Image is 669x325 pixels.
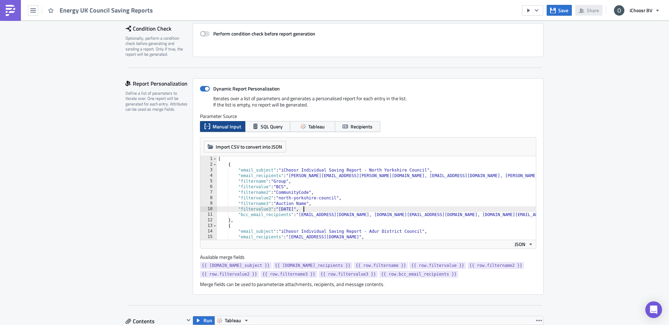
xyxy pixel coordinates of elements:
div: 11 [200,212,217,217]
div: 5 [200,179,217,184]
span: Save [558,7,568,14]
button: Tableau [214,316,252,325]
a: {{ [DOMAIN_NAME]_subject }} [200,262,271,269]
span: Tableau [225,316,241,325]
body: Rich Text Area. Press ALT-0 for help. [3,3,333,60]
a: {{ row.filtername }} [354,262,408,269]
button: Share [575,5,602,16]
strong: Perform condition check before report generation [213,30,315,37]
span: {{ row.filtervalue }} [411,262,464,269]
div: Merge fields can be used to parameterize attachments, recipients, and message contents. [200,281,536,287]
p: 1. Overview of your council figures including split between different categories (.png) [3,18,333,24]
a: {{ row.bcc_email_recipients }} [379,271,459,278]
div: 9 [200,201,217,206]
p: 2. Your council figures including split between different categories (.xlsx) [3,26,333,31]
button: Hide content [184,316,193,324]
span: Manual Input [213,123,241,130]
span: Recipients [351,123,372,130]
a: {{ [DOMAIN_NAME]_recipients }} [273,262,352,269]
button: Save [547,5,572,16]
button: JSON [512,240,536,248]
div: Open Intercom Messenger [645,301,662,318]
span: {{ row.filtervalue2 }} [202,271,257,278]
div: Report Personalization [125,78,193,89]
strong: Dynamic Report Personalization [213,85,280,92]
button: Manual Input [200,121,245,132]
a: {{ row.filtername3 }} [261,271,317,278]
button: Run [193,316,215,325]
button: iChoosr BV [610,3,664,18]
span: {{ row.filtername2 }} [469,262,522,269]
span: Energy UK Council Saving Reports [60,6,154,14]
div: 8 [200,195,217,201]
div: 6 [200,184,217,190]
div: 13 [200,223,217,229]
span: {{ row.filtername3 }} [262,271,315,278]
p: Please see attached your post auction saving report for the {{ row.filtervalue3 }} auction. This ... [3,10,333,16]
a: {{ row.filtervalue }} [409,262,466,269]
button: Import CSV to convert into JSON [204,141,286,152]
img: PushMetrics [5,5,16,16]
span: Tableau [308,123,325,130]
div: 2 [200,162,217,167]
p: The weekly reporting emails that show registrations and acceptance will continue throughout the d... [3,33,333,45]
div: 1 [200,156,217,162]
div: Iterates over a list of parameters and generates a personalised report for each entry in the list... [200,95,536,113]
div: Optionally, perform a condition check before generating and sending a report. Only if true, the r... [125,35,188,57]
span: Run [203,316,212,325]
a: {{ row.filtervalue2 }} [200,271,259,278]
button: SQL Query [245,121,290,132]
span: {{ row.filtervalue3 }} [321,271,376,278]
div: 3 [200,167,217,173]
div: 15 [200,234,217,240]
p: The Data Analysis Team iChoosr UK [3,54,333,60]
span: {{ [DOMAIN_NAME]_subject }} [202,262,270,269]
label: Available merge fields [200,254,252,260]
div: 12 [200,217,217,223]
span: {{ row.bcc_email_recipients }} [381,271,457,278]
div: 4 [200,173,217,179]
span: iChoosr BV [630,7,652,14]
a: {{ row.filtervalue3 }} [319,271,378,278]
span: {{ [DOMAIN_NAME]_recipients }} [275,262,351,269]
div: Condition Check [125,23,193,34]
span: {{ row.filtername }} [356,262,406,269]
button: Recipients [335,121,380,132]
span: Share [587,7,599,14]
img: Avatar [613,5,625,16]
button: Tableau [290,121,335,132]
a: {{ row.filtername2 }} [468,262,524,269]
p: Hi, [3,3,333,8]
div: Define a list of parameters to iterate over. One report will be generated for each entry. Attribu... [125,90,188,112]
span: Import CSV to convert into JSON [216,143,282,150]
p: Best wishes, [3,47,333,52]
div: 7 [200,190,217,195]
div: 14 [200,229,217,234]
label: Parameter Source [200,113,536,119]
span: JSON [515,240,525,248]
span: SQL Query [261,123,283,130]
div: 10 [200,206,217,212]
